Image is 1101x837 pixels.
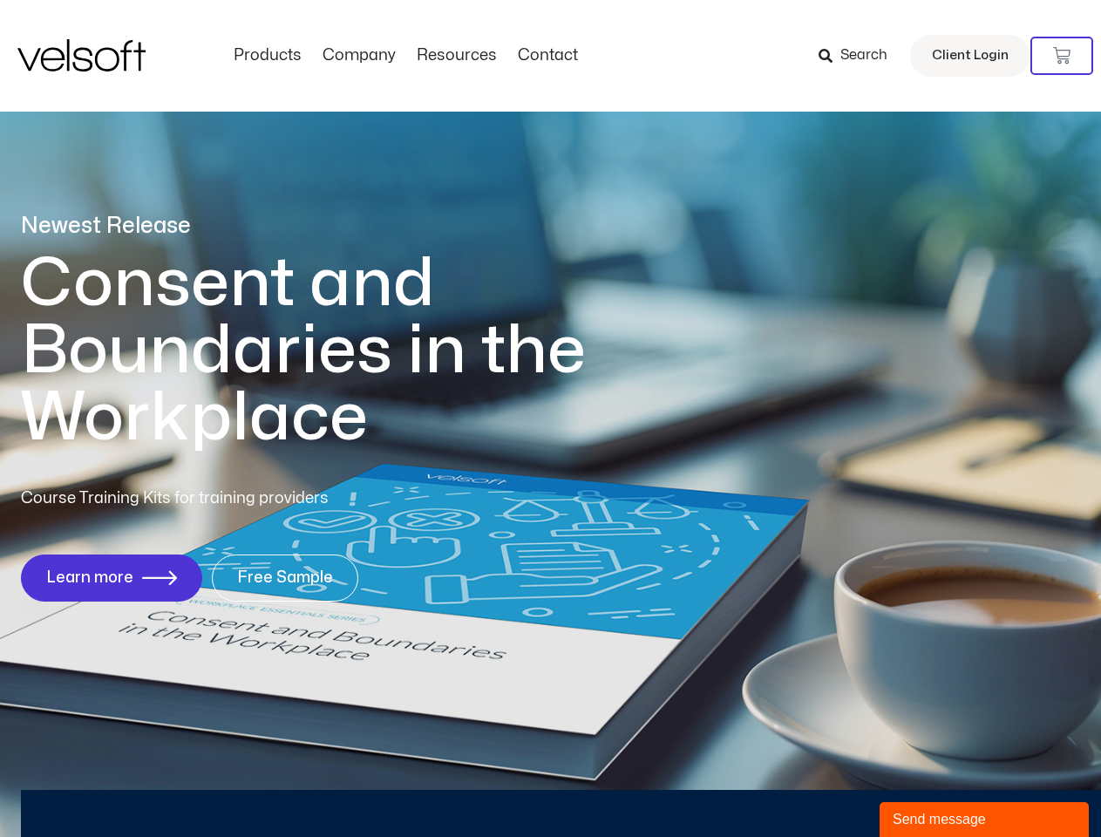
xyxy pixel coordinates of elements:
[880,799,1092,837] iframe: chat widget
[406,46,507,65] a: ResourcesMenu Toggle
[21,555,202,602] a: Learn more
[223,46,588,65] nav: Menu
[237,569,333,587] span: Free Sample
[507,46,588,65] a: ContactMenu Toggle
[17,39,146,71] img: Velsoft Training Materials
[21,487,455,511] p: Course Training Kits for training providers
[21,211,657,242] p: Newest Release
[910,35,1030,77] a: Client Login
[312,46,406,65] a: CompanyMenu Toggle
[223,46,312,65] a: ProductsMenu Toggle
[932,44,1009,67] span: Client Login
[21,250,657,452] h1: Consent and Boundaries in the Workplace
[840,44,887,67] span: Search
[46,569,133,587] span: Learn more
[212,555,358,602] a: Free Sample
[819,41,900,71] a: Search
